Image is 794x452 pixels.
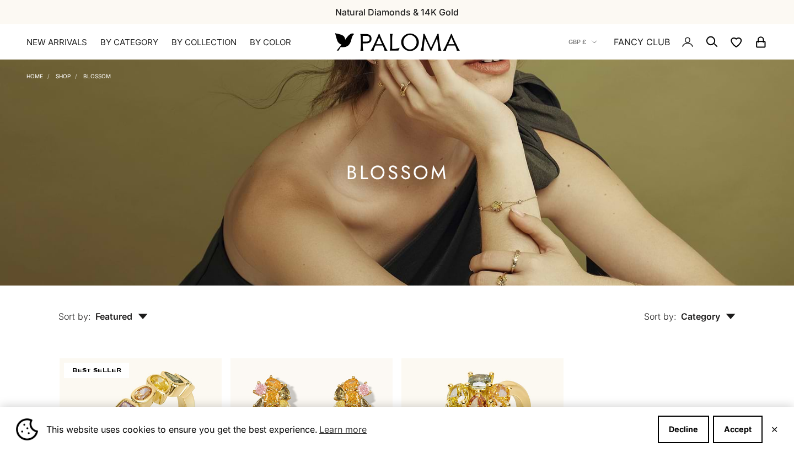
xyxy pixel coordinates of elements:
[100,37,158,48] summary: By Category
[46,421,649,438] span: This website uses cookies to ensure you get the best experience.
[318,421,368,438] a: Learn more
[568,37,597,47] button: GBP £
[681,311,736,322] span: Category
[26,73,43,79] a: Home
[171,37,237,48] summary: By Collection
[16,418,38,440] img: Cookie banner
[26,37,309,48] nav: Primary navigation
[644,311,677,322] span: Sort by:
[658,416,709,443] button: Decline
[26,37,87,48] a: NEW ARRIVALS
[26,71,111,79] nav: Breadcrumb
[58,311,91,322] span: Sort by:
[83,73,111,79] a: Blossom
[250,37,291,48] summary: By Color
[771,426,778,433] button: Close
[568,37,586,47] span: GBP £
[713,416,763,443] button: Accept
[619,286,761,332] button: Sort by: Category
[335,5,459,19] p: Natural Diamonds & 14K Gold
[614,35,670,49] a: FANCY CLUB
[33,286,173,332] button: Sort by: Featured
[64,363,129,378] span: BEST SELLER
[346,166,448,180] h1: Blossom
[95,311,148,322] span: Featured
[56,73,71,79] a: Shop
[568,24,768,60] nav: Secondary navigation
